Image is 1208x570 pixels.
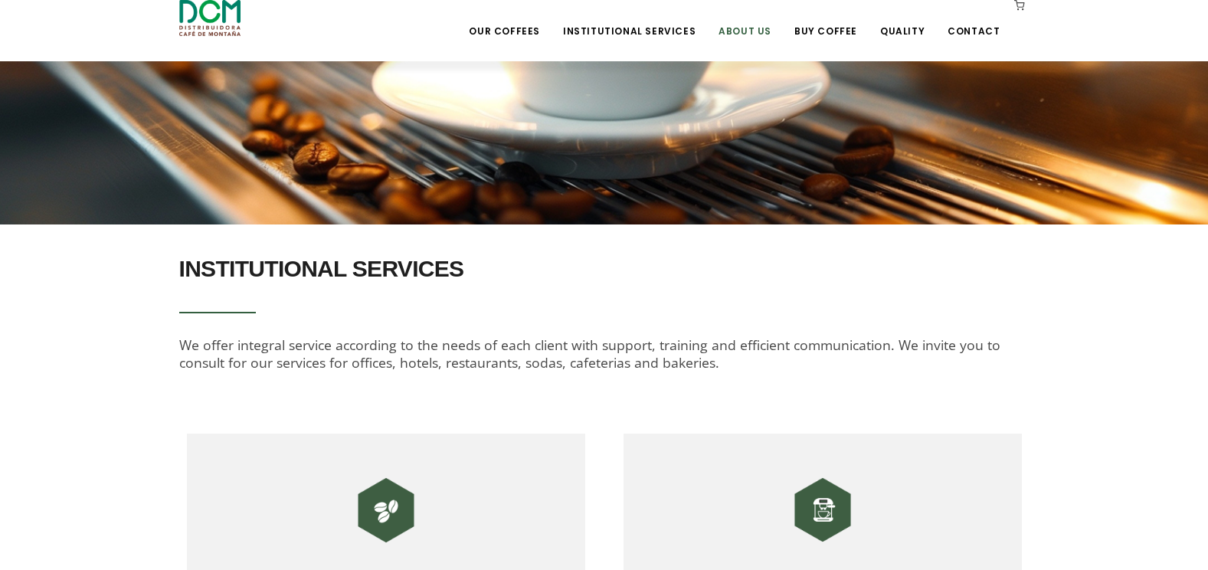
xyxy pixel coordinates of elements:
[784,472,861,549] img: DCM-WEB-HOME-ICONOS-240X240-02.png
[179,336,1000,372] span: We offer integral service according to the needs of each client with support, training and effici...
[348,472,424,549] img: DCM-WEB-HOME-ICONOS-240X240-01.png
[785,2,866,38] a: Buy Coffee
[554,2,705,38] a: Institutional Services
[709,2,781,38] a: About Us
[460,2,549,38] a: Our Coffees
[179,247,1030,290] h2: Institutional Services
[938,2,1009,38] a: Contact
[871,2,934,38] a: Quality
